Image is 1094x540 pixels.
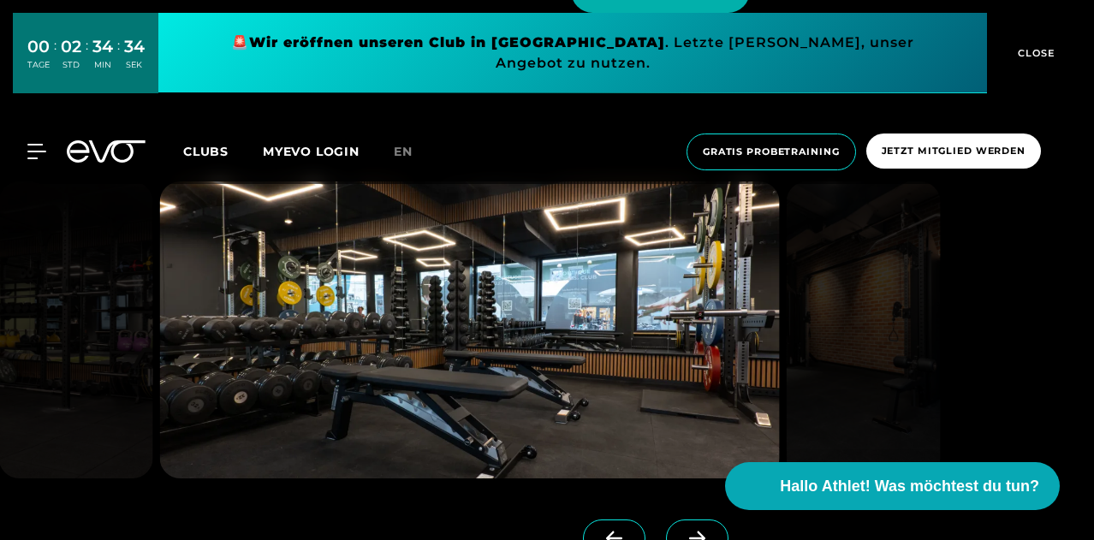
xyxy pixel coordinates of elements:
div: 34 [92,34,113,59]
div: 02 [61,34,81,59]
span: Jetzt Mitglied werden [882,144,1026,158]
button: Hallo Athlet! Was möchtest du tun? [725,462,1060,510]
span: en [394,144,413,159]
img: evofitness [160,181,779,478]
div: STD [61,59,81,71]
div: : [86,36,88,81]
div: TAGE [27,59,50,71]
a: Jetzt Mitglied werden [861,134,1046,170]
img: evofitness [786,181,941,478]
a: MYEVO LOGIN [263,144,360,159]
span: Gratis Probetraining [703,145,840,159]
div: : [54,36,56,81]
div: 00 [27,34,50,59]
span: Hallo Athlet! Was möchtest du tun? [780,475,1039,498]
a: en [394,142,433,162]
div: MIN [92,59,113,71]
a: Clubs [183,143,263,159]
div: : [117,36,120,81]
div: 34 [124,34,145,59]
span: Clubs [183,144,229,159]
a: Gratis Probetraining [681,134,861,170]
div: SEK [124,59,145,71]
button: CLOSE [987,13,1081,93]
span: CLOSE [1014,45,1055,61]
